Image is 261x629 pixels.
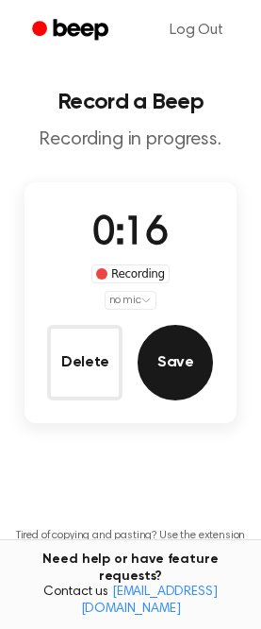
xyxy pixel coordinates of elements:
[92,214,168,254] span: 0:16
[15,529,246,557] p: Tired of copying and pasting? Use the extension to automatically insert your recordings.
[151,8,242,53] a: Log Out
[47,325,122,400] button: Delete Audio Record
[105,291,157,310] button: no mic
[19,12,125,49] a: Beep
[15,128,246,152] p: Recording in progress.
[15,91,246,113] h1: Record a Beep
[11,585,250,618] span: Contact us
[91,264,170,283] div: Recording
[138,325,213,400] button: Save Audio Record
[109,292,141,309] span: no mic
[81,586,218,616] a: [EMAIL_ADDRESS][DOMAIN_NAME]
